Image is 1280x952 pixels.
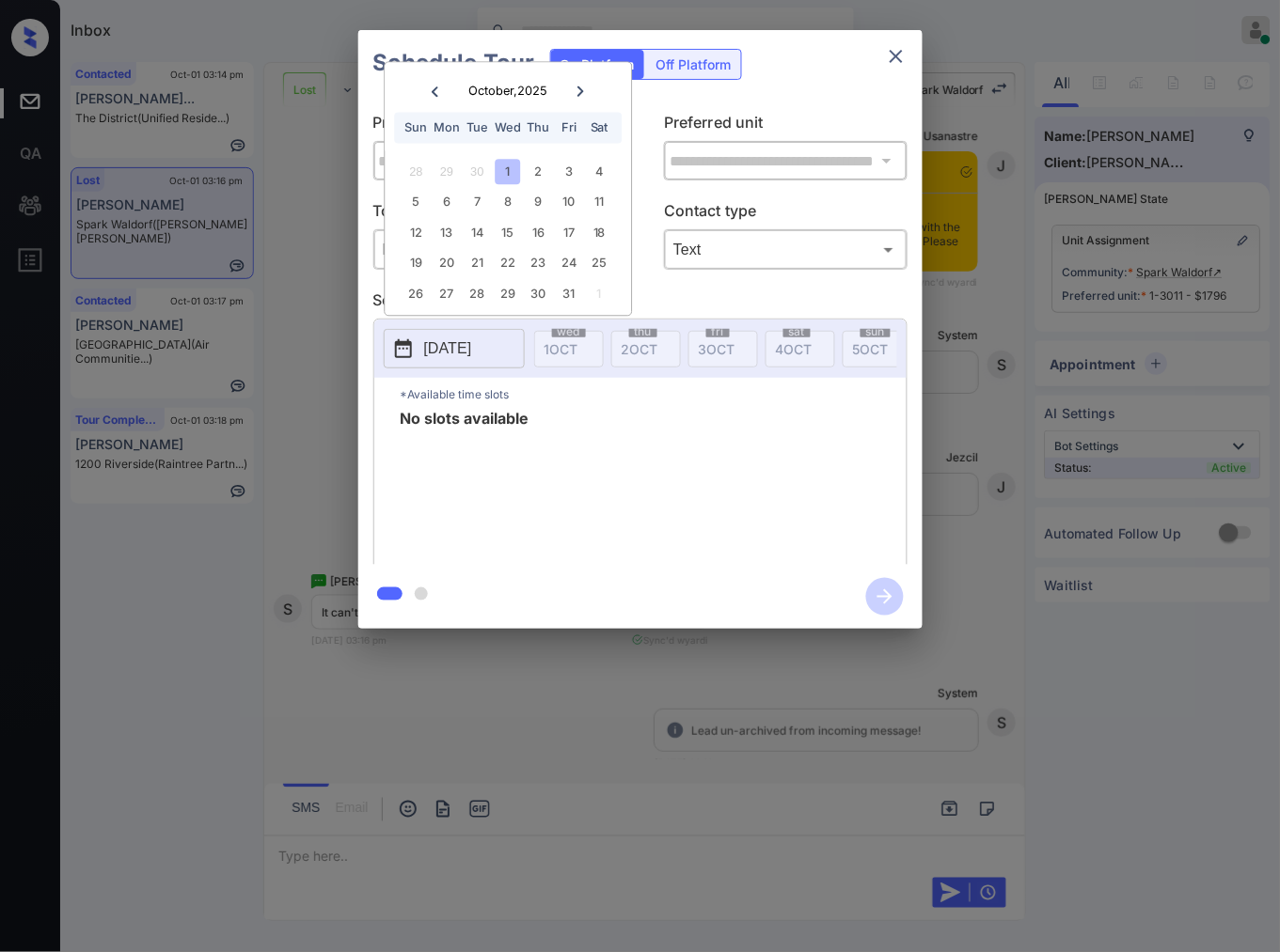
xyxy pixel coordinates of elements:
div: Not available Sunday, September 28th, 2025 [403,159,429,184]
div: Fri [556,115,581,140]
h2: Schedule Tour [358,30,550,96]
button: close [877,38,915,75]
div: Choose Friday, October 3rd, 2025 [556,159,581,184]
button: btn-next [855,572,915,621]
div: Tue [465,115,490,140]
div: Choose Tuesday, October 14th, 2025 [465,220,490,245]
div: Choose Saturday, October 18th, 2025 [587,220,612,245]
div: Choose Tuesday, October 7th, 2025 [465,190,490,215]
div: October , 2025 [468,85,547,99]
button: [DATE] [384,329,525,368]
div: Choose Wednesday, October 29th, 2025 [495,281,520,306]
div: Choose Thursday, October 30th, 2025 [526,281,551,306]
div: Text [669,234,903,265]
div: Sat [587,115,612,140]
div: Choose Friday, October 31st, 2025 [556,281,581,306]
div: Choose Thursday, October 2nd, 2025 [526,159,551,184]
div: Choose Thursday, October 9th, 2025 [526,190,551,215]
div: Choose Wednesday, October 15th, 2025 [495,220,520,245]
div: Choose Saturday, October 25th, 2025 [587,251,612,276]
div: In Person [378,234,612,265]
div: Choose Monday, October 20th, 2025 [434,251,459,276]
div: Choose Friday, October 17th, 2025 [556,220,581,245]
div: Sun [403,115,429,140]
div: Choose Sunday, October 26th, 2025 [403,281,429,306]
div: Choose Monday, October 27th, 2025 [434,281,459,306]
div: Choose Tuesday, October 21st, 2025 [465,251,490,276]
p: Contact type [664,199,908,229]
p: [DATE] [424,337,472,360]
div: Choose Saturday, October 4th, 2025 [587,159,612,184]
div: Choose Friday, October 10th, 2025 [556,190,581,215]
div: Off Platform [647,50,741,79]
div: month 2025-10 [390,157,624,309]
div: Thu [526,115,551,140]
div: Choose Wednesday, October 8th, 2025 [495,190,520,215]
p: Preferred community [373,111,617,141]
div: Choose Thursday, October 23rd, 2025 [526,251,551,276]
div: Mon [434,115,459,140]
div: Choose Monday, October 6th, 2025 [434,190,459,215]
div: Not available Monday, September 29th, 2025 [434,159,459,184]
p: Tour type [373,199,617,229]
div: Choose Thursday, October 16th, 2025 [526,220,551,245]
div: Choose Tuesday, October 28th, 2025 [465,281,490,306]
p: Select slot [373,289,908,319]
div: Choose Sunday, October 12th, 2025 [403,220,429,245]
div: Choose Sunday, October 19th, 2025 [403,251,429,276]
p: *Available time slots [401,378,907,411]
div: Choose Saturday, November 1st, 2025 [587,281,612,306]
div: Wed [495,115,520,140]
div: Choose Wednesday, October 22nd, 2025 [495,251,520,276]
div: Choose Friday, October 24th, 2025 [556,251,581,276]
span: No slots available [401,411,529,561]
p: Preferred unit [664,111,908,141]
div: Choose Monday, October 13th, 2025 [434,220,459,245]
div: Not available Tuesday, September 30th, 2025 [465,159,490,184]
div: Choose Saturday, October 11th, 2025 [587,190,612,215]
div: On Platform [551,50,644,79]
div: Choose Sunday, October 5th, 2025 [403,190,429,215]
div: Choose Wednesday, October 1st, 2025 [495,159,520,184]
